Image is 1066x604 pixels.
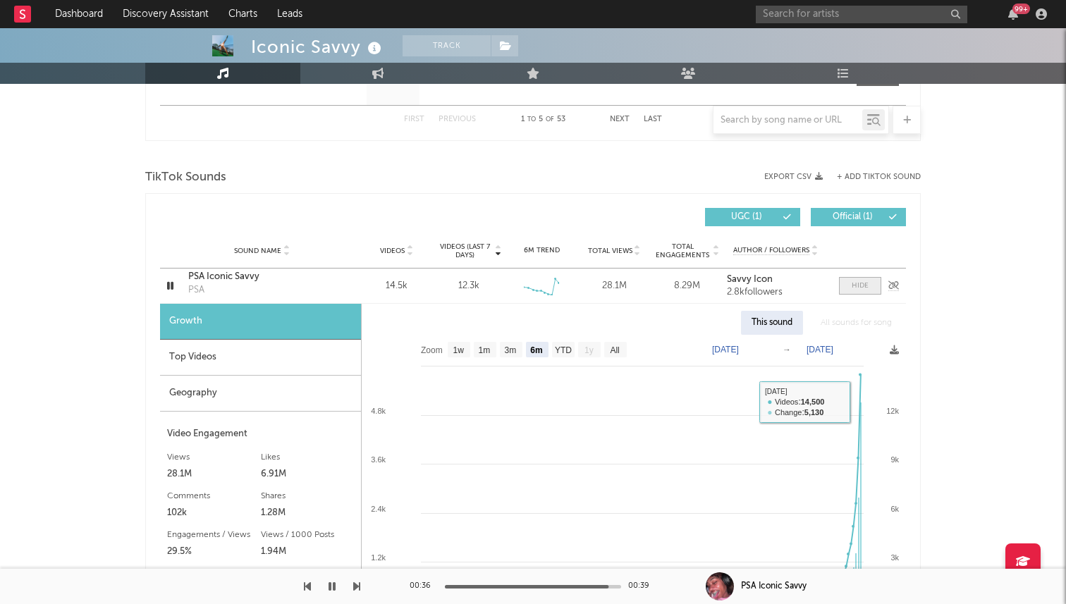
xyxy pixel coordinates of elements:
[509,245,575,256] div: 6M Trend
[458,279,479,293] div: 12.3k
[167,505,261,522] div: 102k
[380,247,405,255] span: Videos
[727,288,825,297] div: 2.8k followers
[837,173,921,181] button: + Add TikTok Sound
[436,242,494,259] span: Videos (last 7 days)
[505,345,517,355] text: 3m
[261,543,355,560] div: 1.94M
[890,505,899,513] text: 6k
[890,553,899,562] text: 3k
[188,283,204,297] div: PSA
[261,449,355,466] div: Likes
[364,279,429,293] div: 14.5k
[713,115,862,126] input: Search by song name or URL
[167,488,261,505] div: Comments
[741,580,807,593] div: PSA Iconic Savvy
[167,543,261,560] div: 29.5%
[421,345,443,355] text: Zoom
[584,345,594,355] text: 1y
[371,455,386,464] text: 3.6k
[886,407,899,415] text: 12k
[261,505,355,522] div: 1.28M
[555,345,572,355] text: YTD
[756,6,967,23] input: Search for artists
[890,455,899,464] text: 9k
[160,376,361,412] div: Geography
[167,449,261,466] div: Views
[582,279,647,293] div: 28.1M
[261,526,355,543] div: Views / 1000 Posts
[261,466,355,483] div: 6.91M
[410,578,438,595] div: 00:36
[820,213,885,221] span: Official ( 1 )
[234,247,281,255] span: Sound Name
[727,275,825,285] a: Savvy Icon
[807,345,833,355] text: [DATE]
[588,247,632,255] span: Total Views
[764,173,823,181] button: Export CSV
[251,35,385,58] div: Iconic Savvy
[160,304,361,340] div: Growth
[741,311,803,335] div: This sound
[160,340,361,376] div: Top Videos
[261,488,355,505] div: Shares
[530,345,542,355] text: 6m
[733,246,809,255] span: Author / Followers
[1008,8,1018,20] button: 99+
[479,345,491,355] text: 1m
[371,505,386,513] text: 2.4k
[1012,4,1030,14] div: 99 +
[654,279,720,293] div: 8.29M
[714,213,779,221] span: UGC ( 1 )
[167,466,261,483] div: 28.1M
[453,345,465,355] text: 1w
[167,426,354,443] div: Video Engagement
[167,526,261,543] div: Engagements / Views
[712,345,739,355] text: [DATE]
[628,578,656,595] div: 00:39
[610,345,619,355] text: All
[654,242,711,259] span: Total Engagements
[403,35,491,56] button: Track
[371,553,386,562] text: 1.2k
[188,270,336,284] a: PSA Iconic Savvy
[810,311,902,335] div: All sounds for song
[705,208,800,226] button: UGC(1)
[145,169,226,186] span: TikTok Sounds
[783,345,791,355] text: →
[371,407,386,415] text: 4.8k
[727,275,773,284] strong: Savvy Icon
[823,173,921,181] button: + Add TikTok Sound
[811,208,906,226] button: Official(1)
